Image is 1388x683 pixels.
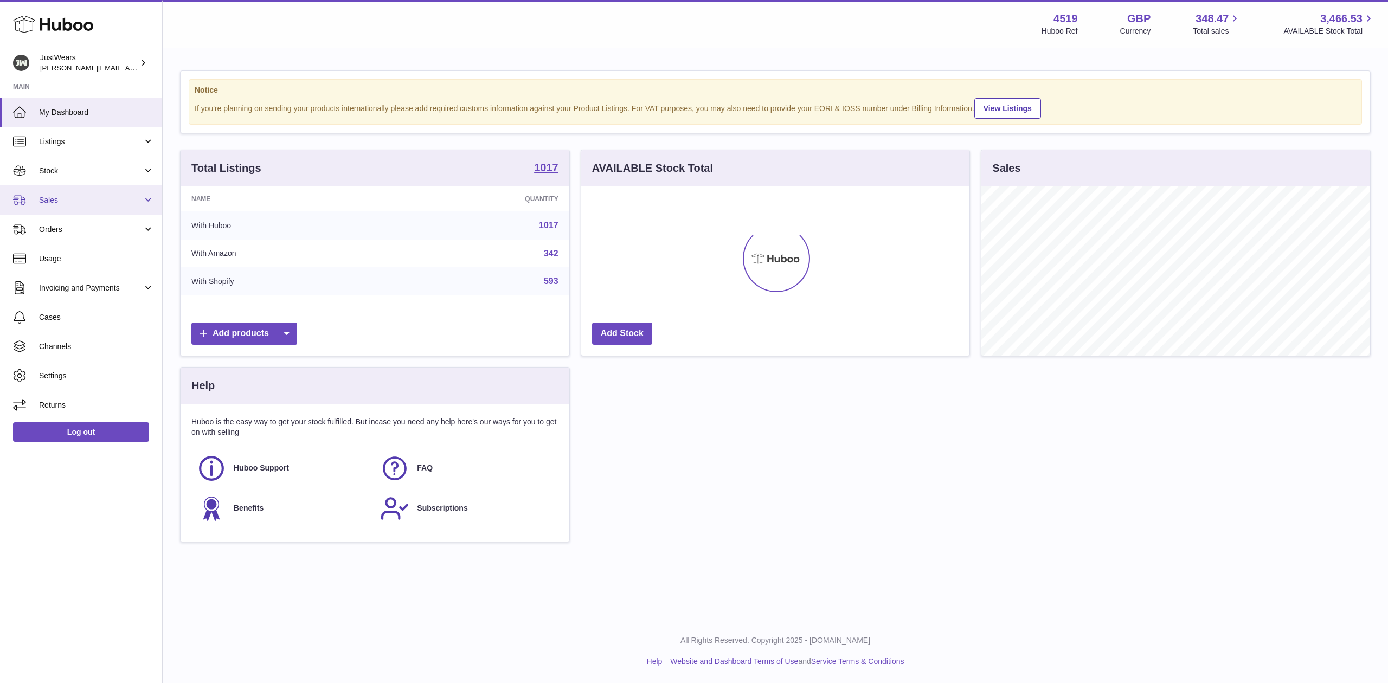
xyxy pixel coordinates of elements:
div: If you're planning on sending your products internationally please add required customs informati... [195,96,1356,119]
span: Stock [39,166,143,176]
span: Returns [39,400,154,410]
a: Service Terms & Conditions [811,657,904,666]
span: 348.47 [1196,11,1229,26]
a: 1017 [539,221,558,230]
a: FAQ [380,454,552,483]
p: All Rights Reserved. Copyright 2025 - [DOMAIN_NAME] [171,635,1379,646]
strong: 4519 [1053,11,1078,26]
a: View Listings [974,98,1041,119]
li: and [666,656,904,667]
span: Subscriptions [417,503,467,513]
h3: AVAILABLE Stock Total [592,161,713,176]
span: AVAILABLE Stock Total [1283,26,1375,36]
span: Usage [39,254,154,264]
span: Listings [39,137,143,147]
div: Huboo Ref [1042,26,1078,36]
a: 1017 [534,162,558,175]
span: [PERSON_NAME][EMAIL_ADDRESS][DOMAIN_NAME] [40,63,217,72]
a: Subscriptions [380,494,552,523]
span: FAQ [417,463,433,473]
a: 593 [544,276,558,286]
a: 348.47 Total sales [1193,11,1241,36]
a: Add Stock [592,323,652,345]
span: Cases [39,312,154,323]
a: Huboo Support [197,454,369,483]
strong: Notice [195,85,1356,95]
div: Currency [1120,26,1151,36]
strong: GBP [1127,11,1151,26]
th: Name [181,186,393,211]
span: 3,466.53 [1320,11,1363,26]
span: Invoicing and Payments [39,283,143,293]
span: Sales [39,195,143,205]
a: 3,466.53 AVAILABLE Stock Total [1283,11,1375,36]
a: Benefits [197,494,369,523]
h3: Help [191,378,215,393]
strong: 1017 [534,162,558,173]
span: My Dashboard [39,107,154,118]
h3: Total Listings [191,161,261,176]
td: With Huboo [181,211,393,240]
td: With Amazon [181,240,393,268]
td: With Shopify [181,267,393,295]
a: Website and Dashboard Terms of Use [670,657,798,666]
span: Channels [39,341,154,352]
a: Add products [191,323,297,345]
span: Orders [39,224,143,235]
a: 342 [544,249,558,258]
span: Total sales [1193,26,1241,36]
span: Huboo Support [234,463,289,473]
span: Benefits [234,503,264,513]
h3: Sales [992,161,1020,176]
a: Help [647,657,663,666]
p: Huboo is the easy way to get your stock fulfilled. But incase you need any help here's our ways f... [191,417,558,437]
div: JustWears [40,53,138,73]
th: Quantity [393,186,569,211]
span: Settings [39,371,154,381]
a: Log out [13,422,149,442]
img: josh@just-wears.com [13,55,29,71]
